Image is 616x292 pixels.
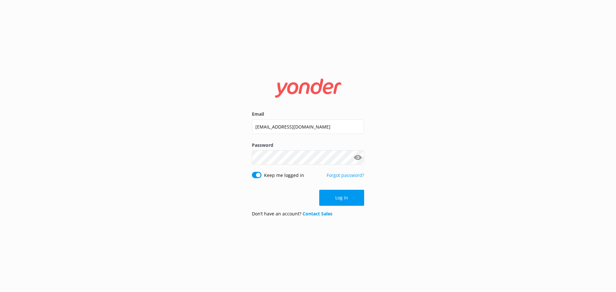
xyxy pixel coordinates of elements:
label: Keep me logged in [264,172,304,179]
p: Don’t have an account? [252,210,332,217]
a: Forgot password? [327,172,364,178]
button: Log in [319,190,364,206]
input: user@emailaddress.com [252,120,364,134]
button: Show password [351,151,364,164]
label: Email [252,111,364,118]
label: Password [252,142,364,149]
a: Contact Sales [303,211,332,217]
